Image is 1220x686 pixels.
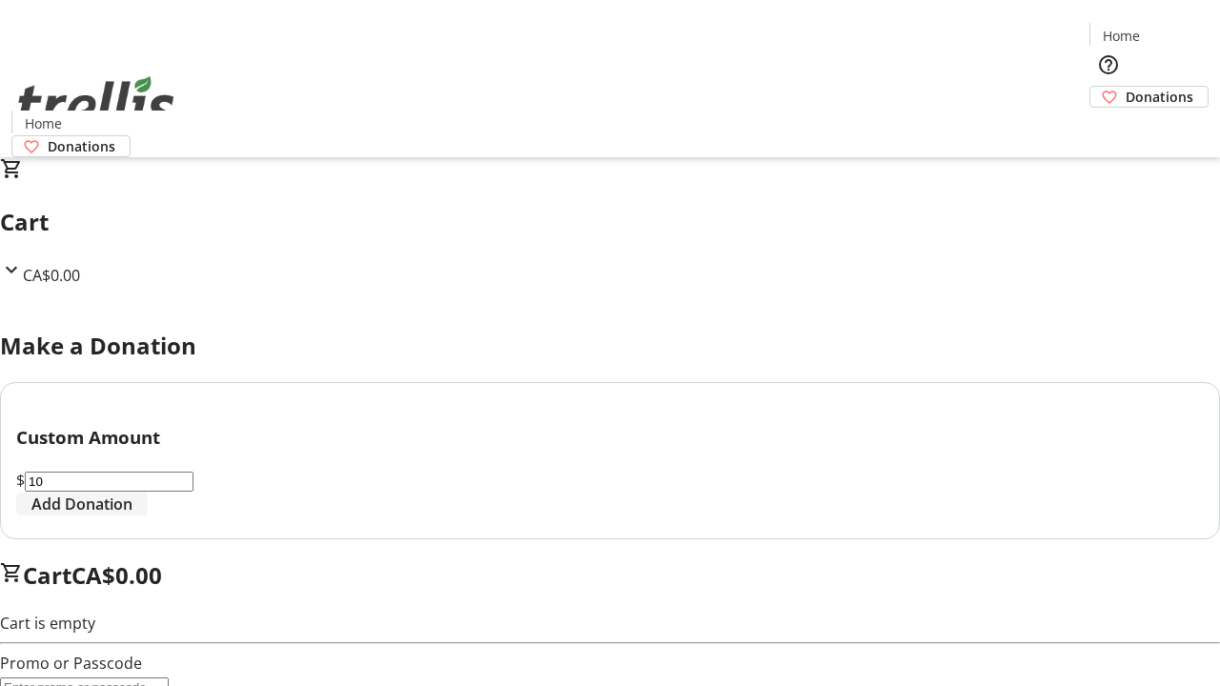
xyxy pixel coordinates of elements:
[71,559,162,591] span: CA$0.00
[1126,87,1193,107] span: Donations
[12,113,73,133] a: Home
[1089,86,1209,108] a: Donations
[25,472,193,492] input: Donation Amount
[1089,108,1128,146] button: Cart
[48,136,115,156] span: Donations
[1089,46,1128,84] button: Help
[11,55,181,151] img: Orient E2E Organization 0LL18D535a's Logo
[25,113,62,133] span: Home
[1103,26,1140,46] span: Home
[11,135,131,157] a: Donations
[16,470,25,491] span: $
[16,424,1204,451] h3: Custom Amount
[31,493,132,515] span: Add Donation
[16,493,148,515] button: Add Donation
[1090,26,1151,46] a: Home
[23,265,80,286] span: CA$0.00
